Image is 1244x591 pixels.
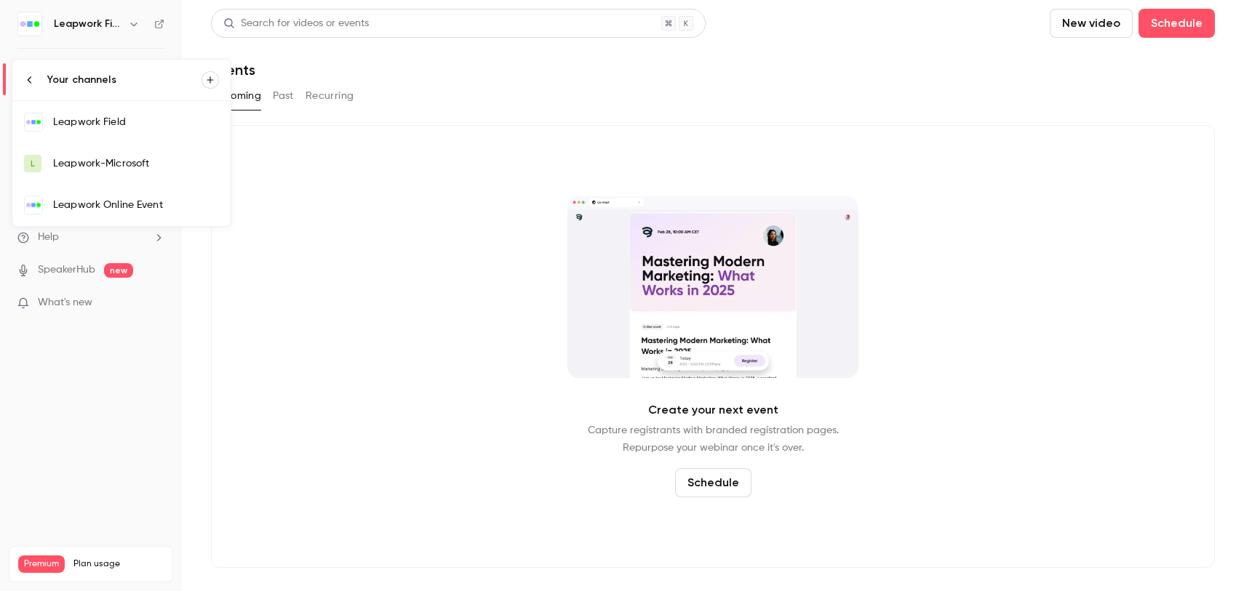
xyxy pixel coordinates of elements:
div: Leapwork-Microsoft [53,156,219,171]
div: Leapwork Online Event [53,198,219,212]
div: Your channels [47,73,202,87]
span: L [31,157,35,170]
img: Leapwork Online Event [25,196,42,214]
img: Leapwork Field [25,113,42,131]
div: Leapwork Field [53,115,219,129]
